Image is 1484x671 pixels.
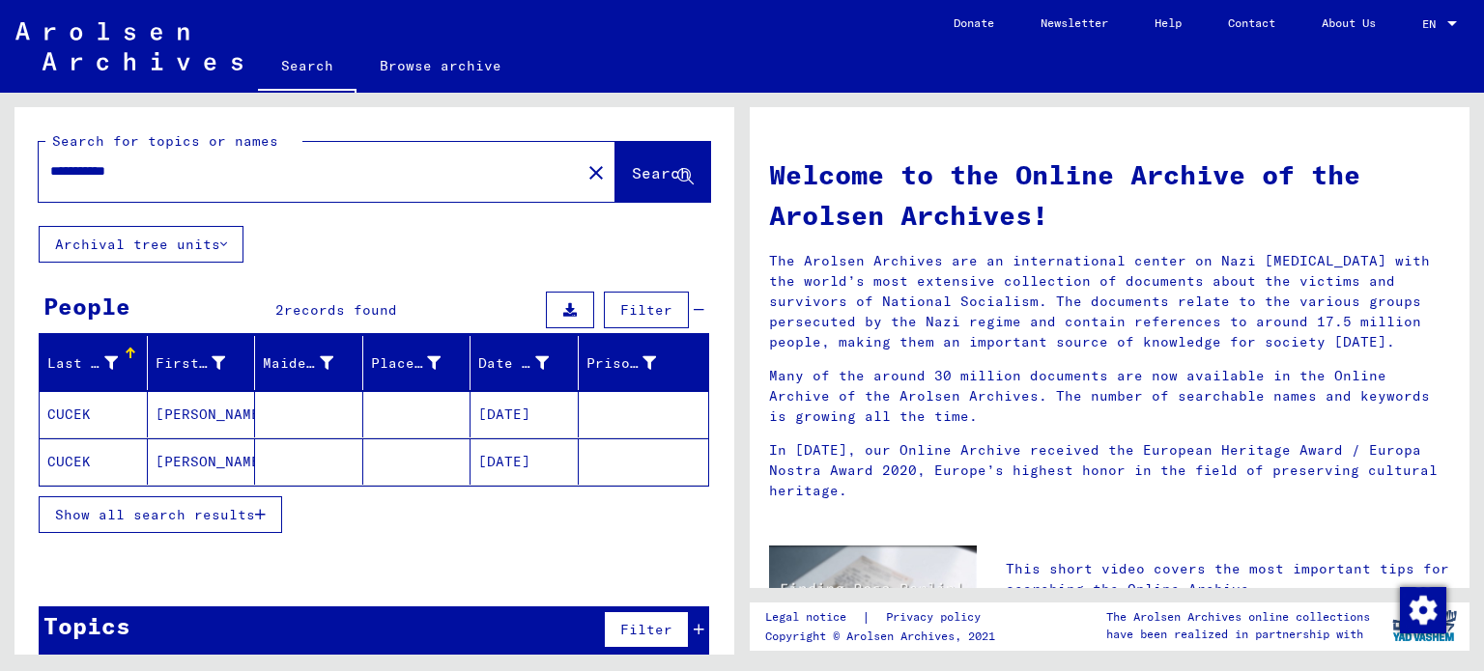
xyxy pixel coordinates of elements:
[615,142,710,202] button: Search
[148,391,256,437] mat-cell: [PERSON_NAME]
[1106,626,1370,643] p: have been realized in partnership with
[357,42,525,89] a: Browse archive
[15,22,243,70] img: Arolsen_neg.svg
[40,391,148,437] mat-cell: CUCEK
[263,348,362,378] div: Maiden Name
[39,226,243,263] button: Archival tree units
[1388,601,1461,650] img: yv_logo.png
[769,440,1450,501] p: In [DATE], our Online Archive received the European Heritage Award / Europa Nostra Award 2020, Eu...
[765,607,1004,628] div: |
[632,163,690,182] span: Search
[471,336,579,390] mat-header-cell: Date of Birth
[363,336,471,390] mat-header-cell: Place of Birth
[586,348,686,378] div: Prisoner #
[275,301,284,319] span: 2
[371,353,442,374] div: Place of Birth
[156,353,226,374] div: First Name
[769,545,977,658] img: video.jpg
[1399,586,1445,632] div: Change consent
[156,348,255,378] div: First Name
[769,154,1450,236] h1: Welcome to the Online Archive of the Arolsen Archives!
[40,336,148,390] mat-header-cell: Last Name
[148,336,256,390] mat-header-cell: First Name
[263,353,333,374] div: Maiden Name
[478,348,578,378] div: Date of Birth
[258,42,357,93] a: Search
[55,506,255,523] span: Show all search results
[1006,559,1450,600] p: This short video covers the most important tips for searching the Online Archive.
[255,336,363,390] mat-header-cell: Maiden Name
[371,348,471,378] div: Place of Birth
[47,353,118,374] div: Last Name
[43,289,130,323] div: People
[579,336,709,390] mat-header-cell: Prisoner #
[47,348,147,378] div: Last Name
[471,391,579,437] mat-cell: [DATE]
[769,251,1450,352] p: The Arolsen Archives are an international center on Nazi [MEDICAL_DATA] with the world’s most ext...
[478,353,549,374] div: Date of Birth
[604,611,689,648] button: Filter
[39,496,282,533] button: Show all search results
[604,292,689,328] button: Filter
[1422,17,1443,31] span: EN
[1106,608,1370,626] p: The Arolsen Archives online collections
[52,132,278,150] mat-label: Search for topics or names
[585,161,608,184] mat-icon: close
[148,438,256,485] mat-cell: [PERSON_NAME]
[471,438,579,485] mat-cell: [DATE]
[284,301,397,319] span: records found
[765,607,862,628] a: Legal notice
[43,608,130,643] div: Topics
[870,607,1004,628] a: Privacy policy
[1400,587,1446,633] img: Change consent
[577,153,615,191] button: Clear
[40,438,148,485] mat-cell: CUCEK
[620,301,672,319] span: Filter
[620,621,672,638] span: Filter
[586,353,657,374] div: Prisoner #
[769,366,1450,427] p: Many of the around 30 million documents are now available in the Online Archive of the Arolsen Ar...
[765,628,1004,645] p: Copyright © Arolsen Archives, 2021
